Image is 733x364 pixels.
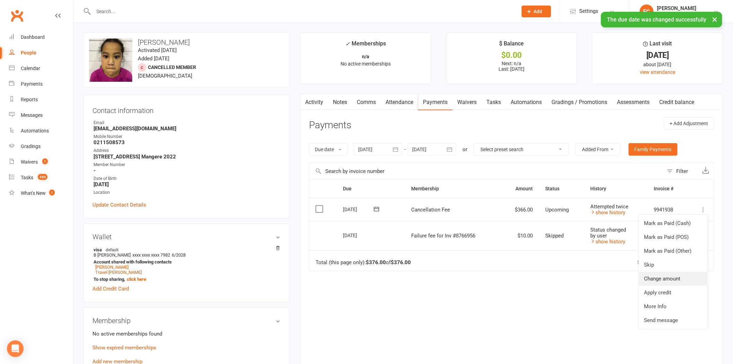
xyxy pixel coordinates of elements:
div: Tasks [21,175,33,180]
strong: [STREET_ADDRESS] Mangere 2022 [94,154,280,160]
strong: To stop sharing, [94,277,277,282]
strong: n/a [362,54,369,59]
div: [DATE] [599,52,717,59]
h3: Contact information [92,104,280,114]
i: ✓ [345,41,350,47]
div: Payments [21,81,43,87]
a: Mark as Paid (Other) [639,244,707,258]
strong: $376.00 [391,259,411,266]
div: or [462,145,467,154]
th: Amount [501,180,539,198]
button: Filter [663,163,698,180]
button: Add [522,6,551,17]
th: Invoice # [647,180,688,198]
time: Activated [DATE] [138,47,177,53]
div: Filter [677,167,688,175]
div: Gradings [21,144,41,149]
strong: 0211508573 [94,139,280,146]
a: More Info [639,300,707,313]
a: What's New1 [9,185,73,201]
a: Reports [9,92,73,107]
div: The due date was changed successfully [601,12,722,27]
div: Total (this page only): of [316,260,411,266]
div: Address [94,147,280,154]
a: Apply credit [639,286,707,300]
div: Dashboard [21,34,45,40]
strong: - [94,167,280,174]
span: 6/2028 [172,252,186,258]
div: Waivers [21,159,38,165]
h3: [PERSON_NAME] [89,38,284,46]
span: Skipped [545,233,564,239]
a: click here [127,277,146,282]
a: Gradings [9,139,73,154]
h3: Payments [309,120,351,131]
div: [DATE] [343,204,375,215]
a: Update Contact Details [92,201,146,209]
div: What's New [21,190,46,196]
th: Membership [405,180,501,198]
a: Dashboard [9,29,73,45]
div: People [21,50,36,55]
span: Failure fee for Inv #8766956 [412,233,476,239]
a: Tasks [482,94,506,110]
div: $0.00 [453,52,571,59]
span: Add [534,9,542,14]
li: B [PERSON_NAME] [92,246,280,283]
div: FC [640,5,654,18]
div: Mobile Number [94,133,280,140]
div: Email [94,120,280,126]
strong: [DATE] [94,181,280,188]
div: about [DATE] [599,61,717,68]
td: $10.00 [501,221,539,250]
a: Send message [639,313,707,327]
div: Showing of payments [638,260,699,266]
strong: Account shared with following contacts [94,259,277,265]
a: Skip [639,258,707,272]
span: Cancellation Fee [412,207,450,213]
th: History [584,180,648,198]
p: Next: n/a Last: [DATE] [453,61,571,72]
a: [PERSON_NAME] [95,265,129,270]
a: Change amount [639,272,707,286]
a: view attendance [640,69,675,75]
p: No active memberships found [92,330,280,338]
a: Comms [352,94,381,110]
a: Gradings / Promotions [547,94,612,110]
span: default [104,247,121,252]
strong: [EMAIL_ADDRESS][DOMAIN_NAME] [94,125,280,132]
a: Activity [300,94,328,110]
a: Travel [PERSON_NAME] [95,270,142,275]
a: Credit balance [655,94,699,110]
a: Payments [9,76,73,92]
strong: visa [94,247,277,252]
a: Payments [418,94,452,110]
a: Calendar [9,61,73,76]
a: Mark as Paid (Cash) [639,216,707,230]
span: Attempted twice [591,203,629,210]
span: [DEMOGRAPHIC_DATA] [138,73,192,79]
td: $366.00 [501,198,539,222]
a: Show expired memberships [92,345,156,351]
span: xxxx xxxx xxxx 7982 [132,252,170,258]
a: Automations [9,123,73,139]
a: Mark as Paid (POS) [639,230,707,244]
a: People [9,45,73,61]
button: + Add Adjustment [664,117,714,130]
input: Search... [91,7,513,16]
button: Added From [575,143,621,156]
td: 9941938 [647,198,688,222]
a: show history [591,239,626,245]
a: Notes [328,94,352,110]
a: Attendance [381,94,418,110]
span: Settings [580,3,599,19]
span: 1 [42,158,48,164]
div: Memberships [345,39,386,52]
a: Automations [506,94,547,110]
div: Open Intercom Messenger [7,340,24,357]
span: No active memberships [341,61,391,67]
h3: Wallet [92,233,280,241]
a: Family Payments [629,143,678,156]
h3: Membership [92,317,280,324]
th: Due [337,180,405,198]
